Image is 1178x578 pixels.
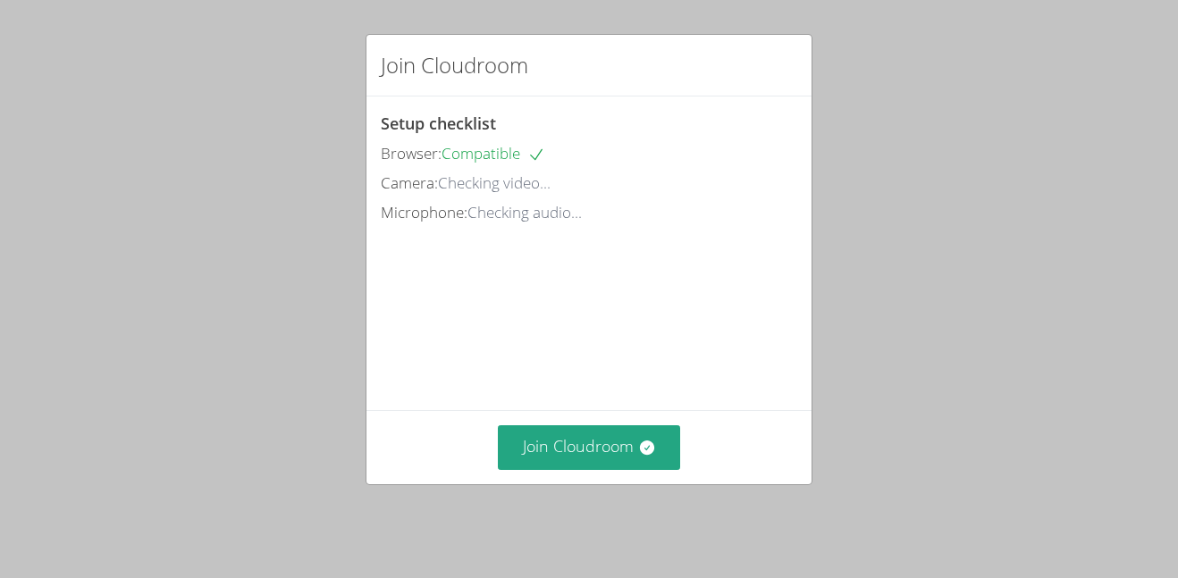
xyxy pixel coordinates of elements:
[381,143,442,163] span: Browser:
[381,202,467,222] span: Microphone:
[467,202,582,222] span: Checking audio...
[438,172,551,193] span: Checking video...
[498,425,681,469] button: Join Cloudroom
[442,143,545,163] span: Compatible
[381,113,496,134] span: Setup checklist
[381,49,528,81] h2: Join Cloudroom
[381,172,438,193] span: Camera:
